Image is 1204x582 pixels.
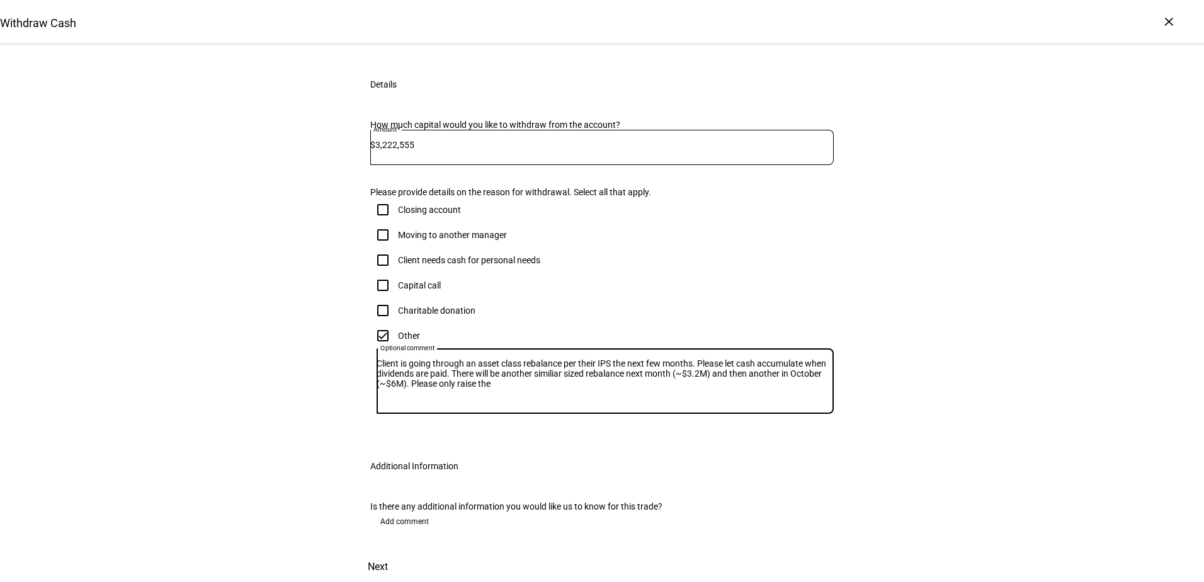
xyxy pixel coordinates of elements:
[1159,11,1179,31] div: ×
[398,230,507,240] div: Moving to another manager
[370,140,375,150] span: $
[398,255,540,265] div: Client needs cash for personal needs
[373,125,400,133] mat-label: Amount*
[370,79,397,89] div: Details
[350,552,406,582] button: Next
[398,331,420,341] div: Other
[398,305,475,316] div: Charitable donation
[370,511,439,532] button: Add comment
[370,461,458,471] div: Additional Information
[370,501,834,511] div: Is there any additional information you would like us to know for this trade?
[368,552,388,582] span: Next
[380,511,429,532] span: Add comment
[398,280,441,290] div: Capital call
[370,120,834,130] div: How much capital would you like to withdraw from the account?
[398,205,461,215] div: Closing account
[370,187,834,197] div: Please provide details on the reason for withdrawal. Select all that apply.
[380,344,434,351] mat-label: Optional comment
